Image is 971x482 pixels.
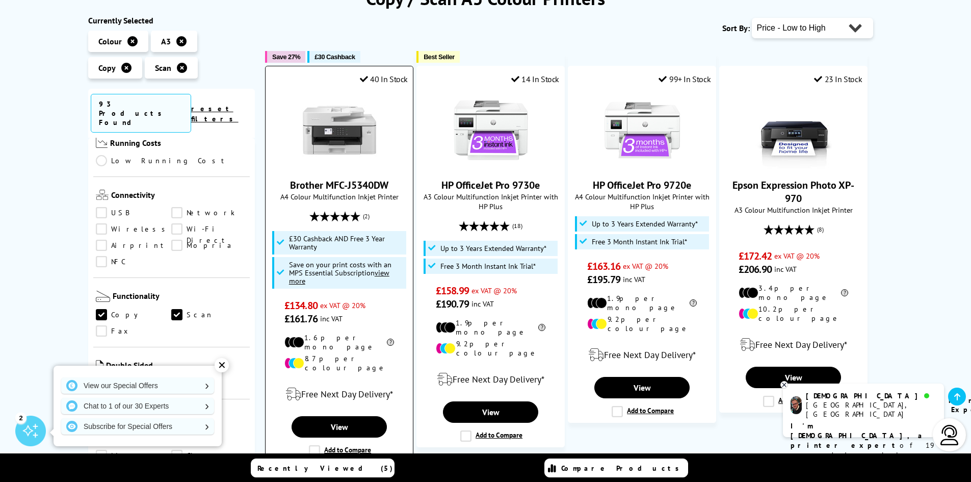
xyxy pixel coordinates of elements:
img: HP OfficeJet Pro 9730e [453,92,529,168]
a: Epson Expression Photo XP-970 [755,160,832,170]
span: ex VAT @ 20% [774,251,820,261]
a: View [594,377,689,398]
a: Brother MFC-J5340DW [290,179,388,192]
span: Functionality [113,291,248,304]
span: Free 3 Month Instant Ink Trial* [592,238,687,246]
a: Chrome OS [171,450,247,461]
div: 40 In Stock [360,74,408,84]
label: Add to Compare [612,406,674,417]
span: £158.99 [436,284,469,297]
span: Compare Products [561,464,685,473]
u: view more [289,268,389,286]
a: USB [96,207,172,218]
img: HP OfficeJet Pro 9720e [604,92,680,168]
span: A4 Colour Multifunction Inkjet Printer [271,192,408,201]
a: Low Running Cost [96,155,248,166]
button: £30 Cashback [307,51,360,63]
img: user-headset-light.svg [939,425,960,445]
span: £134.80 [284,299,318,312]
span: inc VAT [774,264,797,274]
span: Best Seller [424,53,455,61]
span: A3 Colour Multifunction Inkjet Printer with HP Plus [422,192,559,211]
li: 10.2p per colour page [739,305,848,323]
span: A3 [161,36,171,46]
span: Copy [98,63,116,73]
div: [DEMOGRAPHIC_DATA] [806,391,936,400]
img: chris-livechat.png [791,396,802,414]
span: Save 27% [272,53,300,61]
img: Brother MFC-J5340DW [301,92,378,168]
img: Functionality [96,291,110,302]
div: Currently Selected [88,15,255,26]
span: Colour [98,36,122,46]
a: View [292,416,386,438]
label: Add to Compare [763,396,825,407]
div: 2 [15,412,27,423]
button: Best Seller [416,51,460,63]
span: £30 Cashback AND Free 3 Year Warranty [289,235,404,251]
label: Add to Compare [309,445,371,456]
span: (18) [512,216,522,236]
span: (8) [817,220,824,239]
span: Up to 3 Years Extended Warranty* [440,244,546,252]
span: ex VAT @ 20% [471,286,517,295]
a: Mopria [171,240,247,251]
a: Fax [96,325,172,337]
span: ex VAT @ 20% [320,300,365,310]
b: I'm [DEMOGRAPHIC_DATA], a printer expert [791,421,925,450]
a: View [746,367,841,388]
label: Add to Compare [460,430,522,442]
a: Scan [171,309,247,320]
span: Sort By: [722,23,750,33]
a: View our Special Offers [61,377,214,394]
div: 14 In Stock [511,74,559,84]
a: Brother MFC-J5340DW [301,160,378,170]
div: 23 In Stock [814,74,862,84]
a: HP OfficeJet Pro 9730e [453,160,529,170]
span: ex VAT @ 20% [623,261,668,271]
a: HP OfficeJet Pro 9730e [441,179,540,192]
div: modal_delivery [573,341,711,369]
p: of 19 years! I can help you choose the right product [791,421,936,479]
li: 9.2p per colour page [587,315,697,333]
li: 8.7p per colour page [284,354,394,372]
a: Wireless [96,223,172,235]
a: Linux [96,450,172,461]
span: £163.16 [587,260,620,273]
span: inc VAT [320,314,343,323]
a: Compare Products [544,459,688,477]
a: HP OfficeJet Pro 9720e [604,160,680,170]
a: Recently Viewed (5) [251,459,395,477]
span: Free 3 Month Instant Ink Trial* [440,262,536,270]
img: Connectivity [96,190,109,200]
div: modal_delivery [422,365,559,394]
a: HP OfficeJet Pro 9720e [593,179,691,192]
span: 93 Products Found [91,94,191,133]
img: Running Costs [96,138,108,148]
a: Airprint [96,240,172,251]
div: ✕ [215,358,229,372]
span: £161.76 [284,312,318,325]
a: Subscribe for Special Offers [61,418,214,435]
span: Connectivity [111,190,248,202]
li: 1.6p per mono page [284,333,394,351]
a: Epson Expression Photo XP-970 [732,179,854,205]
span: £172.42 [739,249,772,263]
li: 9.2p per colour page [436,339,545,358]
li: 1.9p per mono page [436,318,545,337]
a: Chat to 1 of our 30 Experts [61,398,214,414]
a: Copy [96,309,172,320]
span: £206.90 [739,263,772,276]
img: Epson Expression Photo XP-970 [755,92,832,168]
button: Save 27% [265,51,305,63]
span: Recently Viewed (5) [257,464,393,473]
span: Scan [155,63,171,73]
span: A4 Colour Multifunction Inkjet Printer with HP Plus [573,192,711,211]
li: 1.9p per mono page [587,294,697,312]
div: 99+ In Stock [659,74,711,84]
a: View [443,401,538,423]
span: inc VAT [471,299,494,309]
span: inc VAT [623,274,645,284]
li: 3.4p per mono page [739,284,848,302]
a: reset filters [191,104,239,123]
